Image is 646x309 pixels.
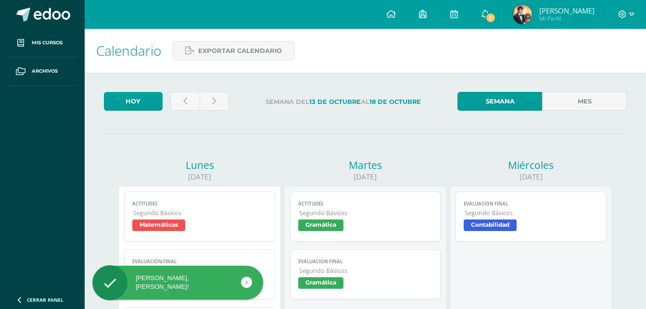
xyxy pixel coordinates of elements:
[118,172,281,182] div: [DATE]
[133,209,267,217] span: Segundo Básicos
[369,98,421,105] strong: 18 de Octubre
[198,42,282,60] span: Exportar calendario
[539,6,595,15] span: [PERSON_NAME]
[290,192,441,242] a: ActitudesSegundo BásicosGramática
[298,219,343,231] span: Gramática
[32,39,63,47] span: Mis cursos
[124,192,275,242] a: ActitudesSegundo BásicosMatemáticas
[299,209,433,217] span: Segundo Básicos
[96,41,161,60] span: Calendario
[513,5,532,24] img: 1a576c4b5cbd41fc70383f3f77ce78f7.png
[450,158,612,172] div: Miércoles
[8,57,77,86] a: Archivos
[104,92,163,111] a: Hoy
[309,98,361,105] strong: 13 de Octubre
[237,92,450,112] label: Semana del al
[132,201,267,207] span: Actitudes
[132,219,185,231] span: Matemáticas
[290,249,441,299] a: Evaluación finalSegundo BásicosGramática
[450,172,612,182] div: [DATE]
[284,158,446,172] div: Martes
[284,172,446,182] div: [DATE]
[92,274,263,291] div: [PERSON_NAME], [PERSON_NAME]!
[298,201,433,207] span: Actitudes
[456,192,607,242] a: Evaluación FinalSegundo BásicosContabilidad
[132,258,267,265] span: Evaluación final
[464,201,598,207] span: Evaluación Final
[27,296,63,303] span: Cerrar panel
[124,249,275,299] a: Evaluación finalSegundo BásicosMatemáticas
[542,92,627,111] a: Mes
[298,258,433,265] span: Evaluación final
[32,67,58,75] span: Archivos
[485,13,496,23] span: 1
[539,14,595,23] span: Mi Perfil
[118,158,281,172] div: Lunes
[298,277,343,289] span: Gramática
[8,29,77,57] a: Mis cursos
[465,209,598,217] span: Segundo Básicos
[457,92,542,111] a: Semana
[464,219,517,231] span: Contabilidad
[299,267,433,275] span: Segundo Básicos
[173,41,294,60] a: Exportar calendario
